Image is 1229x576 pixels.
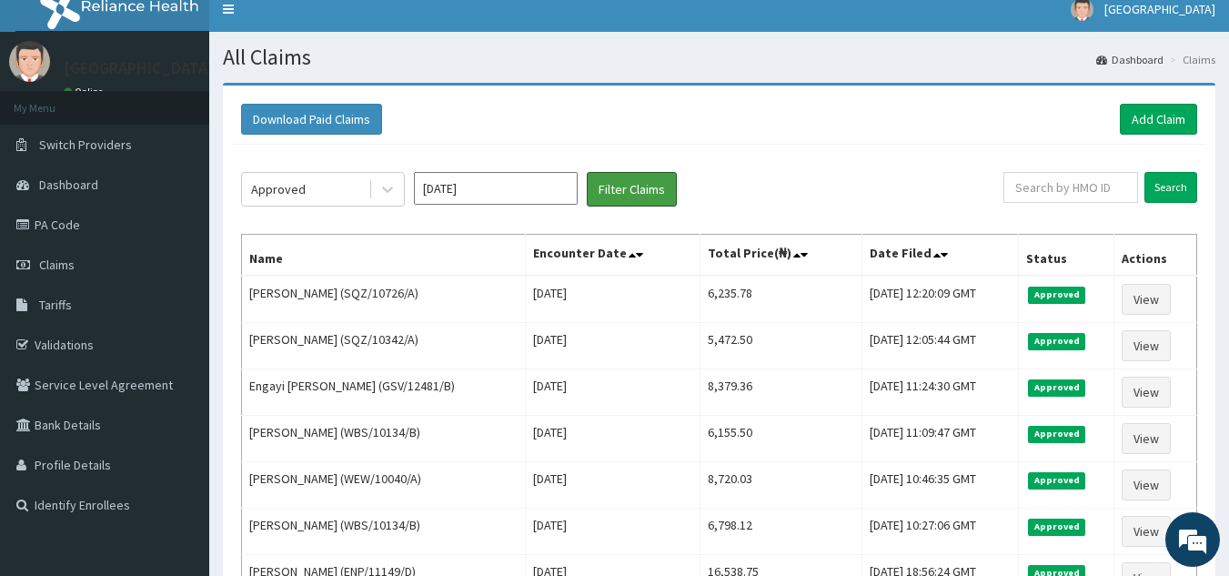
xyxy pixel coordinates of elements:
span: Approved [1028,472,1085,489]
div: Chat with us now [95,102,306,126]
td: [DATE] 12:20:09 GMT [862,276,1019,323]
img: User Image [9,41,50,82]
td: [PERSON_NAME] (WBS/10134/B) [242,416,526,462]
span: Switch Providers [39,136,132,153]
th: Encounter Date [525,235,700,277]
td: [DATE] [525,323,700,369]
div: Approved [251,180,306,198]
li: Claims [1165,52,1215,67]
a: View [1122,423,1171,454]
span: Tariffs [39,297,72,313]
td: [DATE] [525,509,700,555]
td: [DATE] [525,369,700,416]
span: Approved [1028,519,1085,535]
span: Approved [1028,333,1085,349]
span: Dashboard [39,177,98,193]
a: Online [64,86,107,98]
img: d_794563401_company_1708531726252_794563401 [34,91,74,136]
td: [DATE] 11:09:47 GMT [862,416,1019,462]
td: 6,798.12 [700,509,862,555]
th: Date Filed [862,235,1019,277]
a: View [1122,470,1171,500]
td: [DATE] 11:24:30 GMT [862,369,1019,416]
button: Filter Claims [587,172,677,207]
td: [DATE] [525,276,700,323]
td: [PERSON_NAME] (SQZ/10342/A) [242,323,526,369]
span: We're online! [106,172,251,356]
p: [GEOGRAPHIC_DATA] [64,60,214,76]
td: [DATE] 10:27:06 GMT [862,509,1019,555]
th: Actions [1113,235,1196,277]
td: 8,379.36 [700,369,862,416]
a: View [1122,330,1171,361]
span: Approved [1028,379,1085,396]
span: [GEOGRAPHIC_DATA] [1104,1,1215,17]
button: Download Paid Claims [241,104,382,135]
span: Approved [1028,426,1085,442]
td: [PERSON_NAME] (WBS/10134/B) [242,509,526,555]
td: [DATE] [525,416,700,462]
td: 8,720.03 [700,462,862,509]
th: Total Price(₦) [700,235,862,277]
th: Name [242,235,526,277]
span: Approved [1028,287,1085,303]
td: 5,472.50 [700,323,862,369]
textarea: Type your message and hit 'Enter' [9,383,347,447]
h1: All Claims [223,45,1215,69]
a: View [1122,284,1171,315]
a: Add Claim [1120,104,1197,135]
input: Search [1144,172,1197,203]
td: [DATE] 12:05:44 GMT [862,323,1019,369]
div: Minimize live chat window [298,9,342,53]
td: 6,155.50 [700,416,862,462]
td: [PERSON_NAME] (WEW/10040/A) [242,462,526,509]
span: Claims [39,257,75,273]
td: Engayi [PERSON_NAME] (GSV/12481/B) [242,369,526,416]
input: Search by HMO ID [1003,172,1138,203]
th: Status [1019,235,1114,277]
td: [DATE] 10:46:35 GMT [862,462,1019,509]
td: [PERSON_NAME] (SQZ/10726/A) [242,276,526,323]
a: View [1122,516,1171,547]
input: Select Month and Year [414,172,578,205]
td: [DATE] [525,462,700,509]
a: Dashboard [1096,52,1164,67]
td: 6,235.78 [700,276,862,323]
a: View [1122,377,1171,408]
